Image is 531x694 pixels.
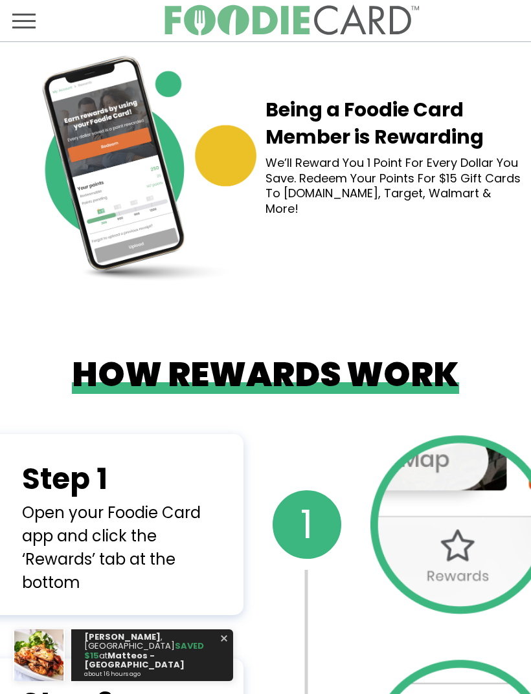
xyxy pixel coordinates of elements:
[273,490,341,559] div: 1
[14,629,63,681] img: Webhook
[84,631,161,643] strong: [PERSON_NAME]
[90,649,99,662] strong: 15
[84,640,204,661] strong: SAVED $
[163,5,420,36] img: FoodieCard; Eat, Drink, Save, Donate
[22,457,203,501] div: Step 1
[72,285,459,434] h2: How rewards work
[265,155,531,216] p: We’ll Reward You 1 Point For Every Dollar You Save. Redeem Your Points For $15 Gift Cards To [DOM...
[84,671,216,678] small: about 16 hours ago
[84,649,185,671] strong: Matteos - [GEOGRAPHIC_DATA]
[22,501,203,594] div: Open your Foodie Card app and click the ‘Rewards’ tab at the bottom
[265,96,525,151] h1: Being a Foodie Card Member is Rewarding
[84,633,220,678] p: , [GEOGRAPHIC_DATA] at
